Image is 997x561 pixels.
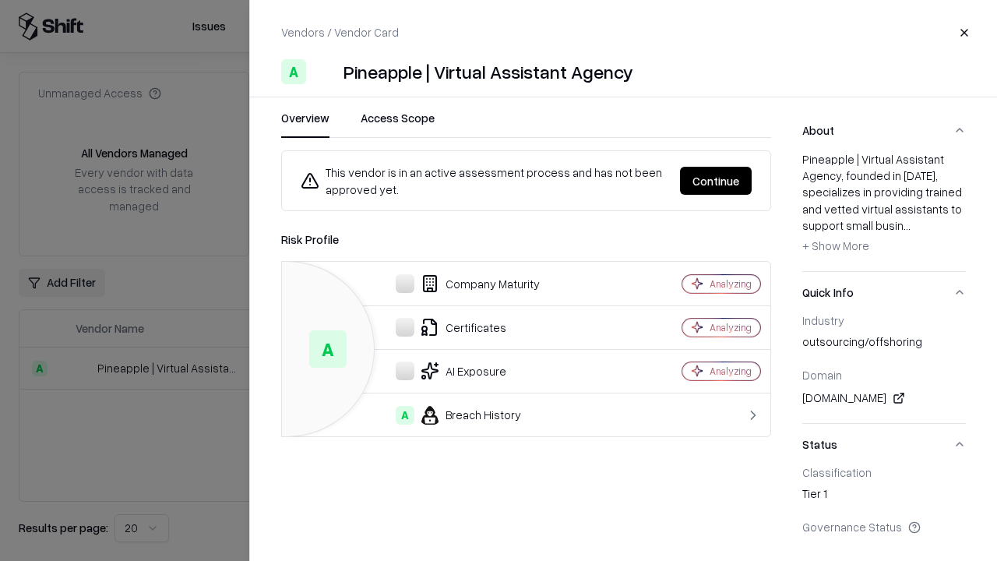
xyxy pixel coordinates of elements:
div: Company Maturity [294,274,628,293]
button: Access Scope [361,110,435,138]
button: Overview [281,110,329,138]
div: Pineapple | Virtual Assistant Agency [343,59,633,84]
div: A [396,406,414,425]
p: Vendors / Vendor Card [281,24,399,41]
button: Continue [680,167,752,195]
div: Pineapple | Virtual Assistant Agency, founded in [DATE], specializes in providing trained and vet... [802,151,966,259]
div: Tier 1 [802,485,966,507]
div: Risk Profile [281,230,771,249]
div: A [309,330,347,368]
div: Analyzing [710,321,752,334]
div: AI Exposure [294,362,628,380]
img: Pineapple | Virtual Assistant Agency [312,59,337,84]
div: Classification [802,465,966,479]
div: Domain [802,368,966,382]
div: Certificates [294,318,628,337]
div: Industry [802,313,966,327]
div: Analyzing [710,277,752,291]
div: About [802,151,966,271]
div: outsourcing/offshoring [802,333,966,355]
div: Quick Info [802,313,966,423]
button: About [802,110,966,151]
div: Breach History [294,406,628,425]
div: Analyzing [710,365,752,378]
div: This vendor is in an active assessment process and has not been approved yet. [301,164,668,198]
span: + Show More [802,238,869,252]
button: + Show More [802,234,869,259]
div: Governance Status [802,520,966,534]
button: Quick Info [802,272,966,313]
span: ... [904,218,911,232]
button: Status [802,424,966,465]
div: A [281,59,306,84]
div: [DOMAIN_NAME] [802,389,966,408]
